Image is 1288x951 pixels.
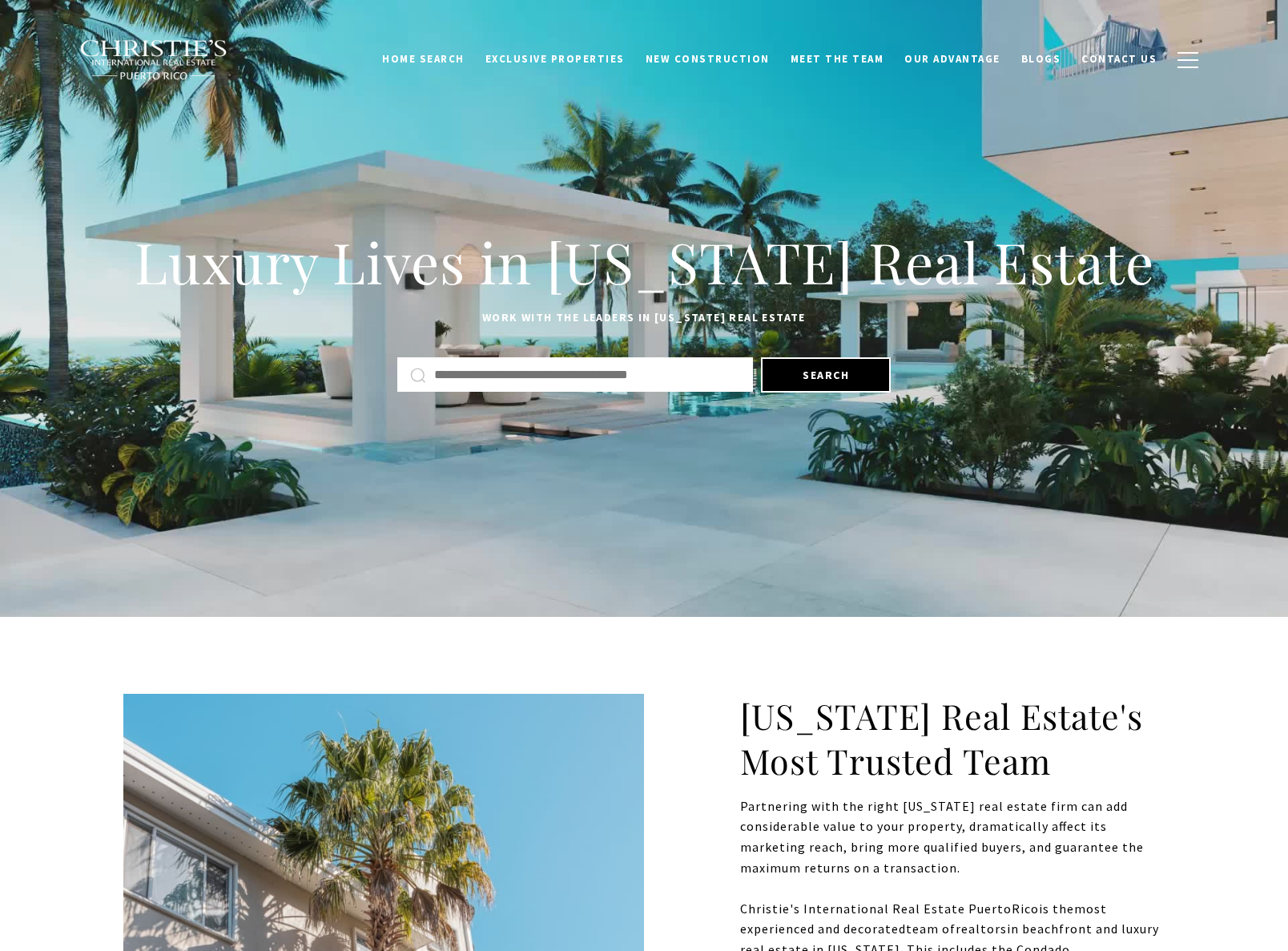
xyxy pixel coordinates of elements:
span: ico [1020,901,1039,917]
a: Meet the Team [780,44,895,75]
a: New Construction [635,44,780,75]
h2: [US_STATE] Real Estate's Most Trusted Team [740,694,1165,784]
a: Our Advantage [894,44,1011,75]
img: Christie's International Real Estate black text logo [79,39,228,81]
a: Blogs [1011,44,1072,75]
span: Our Advantage [904,52,1000,66]
span: realtors [956,921,1007,937]
span: Contact Us [1081,52,1157,66]
span: uerto [977,901,1012,917]
a: Home Search [372,44,475,75]
h1: Luxury Lives in [US_STATE] Real Estate [123,227,1165,297]
a: Exclusive Properties [475,44,635,75]
span: Exclusive Properties [485,52,625,66]
span: Blogs [1021,52,1061,66]
button: Search [761,357,891,393]
span: New Construction [646,52,770,66]
p: Work with the leaders in [US_STATE] Real Estate [123,308,1165,328]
